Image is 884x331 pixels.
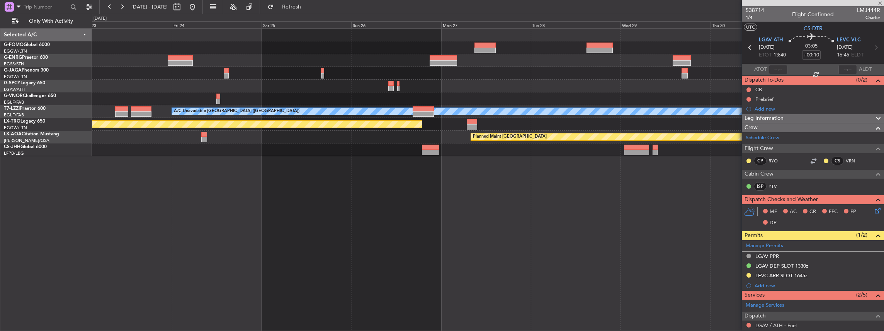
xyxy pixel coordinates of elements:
span: G-JAGA [4,68,22,73]
span: ELDT [851,51,864,59]
span: 03:05 [805,43,818,50]
button: UTC [744,24,757,31]
a: CS-JHHGlobal 6000 [4,145,47,149]
div: CP [754,157,767,165]
div: Mon 27 [441,21,531,28]
a: EGGW/LTN [4,74,27,80]
a: G-SPCYLegacy 650 [4,81,45,85]
a: T7-LZZIPraetor 600 [4,106,46,111]
span: LEVC VLC [837,36,861,44]
div: LEVC ARR SLOT 1645z [755,272,807,279]
span: MF [770,208,777,216]
span: CS-DTR [804,24,823,32]
div: LGAV DEP SLOT 1330z [755,263,808,269]
span: G-FOMO [4,43,24,47]
a: VRN [846,157,863,164]
div: A/C Unavailable [GEOGRAPHIC_DATA] ([GEOGRAPHIC_DATA]) [174,106,299,117]
a: EGGW/LTN [4,125,27,131]
div: Tue 28 [531,21,620,28]
span: 13:40 [773,51,786,59]
a: LFPB/LBG [4,150,24,156]
span: Leg Information [745,114,784,123]
a: LX-AOACitation Mustang [4,132,59,136]
span: (0/2) [856,76,867,84]
span: Dispatch Checks and Weather [745,195,818,204]
div: Prebrief [755,96,773,102]
div: CS [831,157,844,165]
a: RYO [768,157,786,164]
div: Wed 29 [620,21,710,28]
div: Thu 30 [711,21,800,28]
a: LGAV/ATH [4,87,25,92]
span: DP [770,219,777,227]
button: Refresh [264,1,310,13]
a: EGLF/FAB [4,112,24,118]
span: CS-JHH [4,145,20,149]
span: G-SPCY [4,81,20,85]
span: FP [850,208,856,216]
span: [DATE] [759,44,775,51]
span: Only With Activity [20,19,82,24]
a: Manage Permits [746,242,783,250]
a: G-ENRGPraetor 600 [4,55,48,60]
span: Cabin Crew [745,170,773,179]
span: Crew [745,123,758,132]
input: Trip Number [24,1,68,13]
div: ISP [754,182,767,191]
span: [DATE] [837,44,853,51]
span: LGAV ATH [759,36,783,44]
a: YTV [768,183,786,190]
span: LMJ444R [857,6,880,14]
span: G-ENRG [4,55,22,60]
span: G-VNOR [4,94,23,98]
span: AC [790,208,797,216]
span: 16:45 [837,51,849,59]
span: LX-TRO [4,119,20,124]
span: Flight Crew [745,144,773,153]
a: Manage Services [746,302,784,309]
span: 538714 [746,6,764,14]
a: LGAV / ATH - Fuel [755,322,797,329]
span: Permits [745,231,763,240]
span: 1/4 [746,14,764,21]
div: Add new [755,282,880,289]
a: EGSS/STN [4,61,24,67]
span: Refresh [275,4,308,10]
span: [DATE] - [DATE] [131,3,168,10]
div: Thu 23 [82,21,172,28]
div: Add new [755,106,880,112]
div: Flight Confirmed [792,10,834,19]
span: Dispatch [745,312,766,321]
a: G-FOMOGlobal 6000 [4,43,50,47]
a: Schedule Crew [746,134,779,142]
a: G-JAGAPhenom 300 [4,68,49,73]
a: EGGW/LTN [4,48,27,54]
a: G-VNORChallenger 650 [4,94,56,98]
span: LX-AOA [4,132,22,136]
span: ATOT [754,66,767,73]
span: (1/2) [856,231,867,239]
div: LGAV PPR [755,253,779,259]
div: Sat 25 [262,21,351,28]
span: (2/5) [856,291,867,299]
span: T7-LZZI [4,106,20,111]
div: Planned Maint [GEOGRAPHIC_DATA] [473,131,547,143]
span: CR [809,208,816,216]
div: [DATE] [93,15,107,22]
div: Sun 26 [351,21,441,28]
span: ALDT [859,66,872,73]
a: LX-TROLegacy 650 [4,119,45,124]
span: Services [745,291,765,300]
div: CB [755,86,762,93]
span: FFC [829,208,838,216]
button: Only With Activity [8,15,84,27]
span: Dispatch To-Dos [745,76,784,85]
div: Fri 24 [172,21,262,28]
a: [PERSON_NAME]/QSA [4,138,49,143]
span: Charter [857,14,880,21]
span: ETOT [759,51,772,59]
a: EGLF/FAB [4,99,24,105]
